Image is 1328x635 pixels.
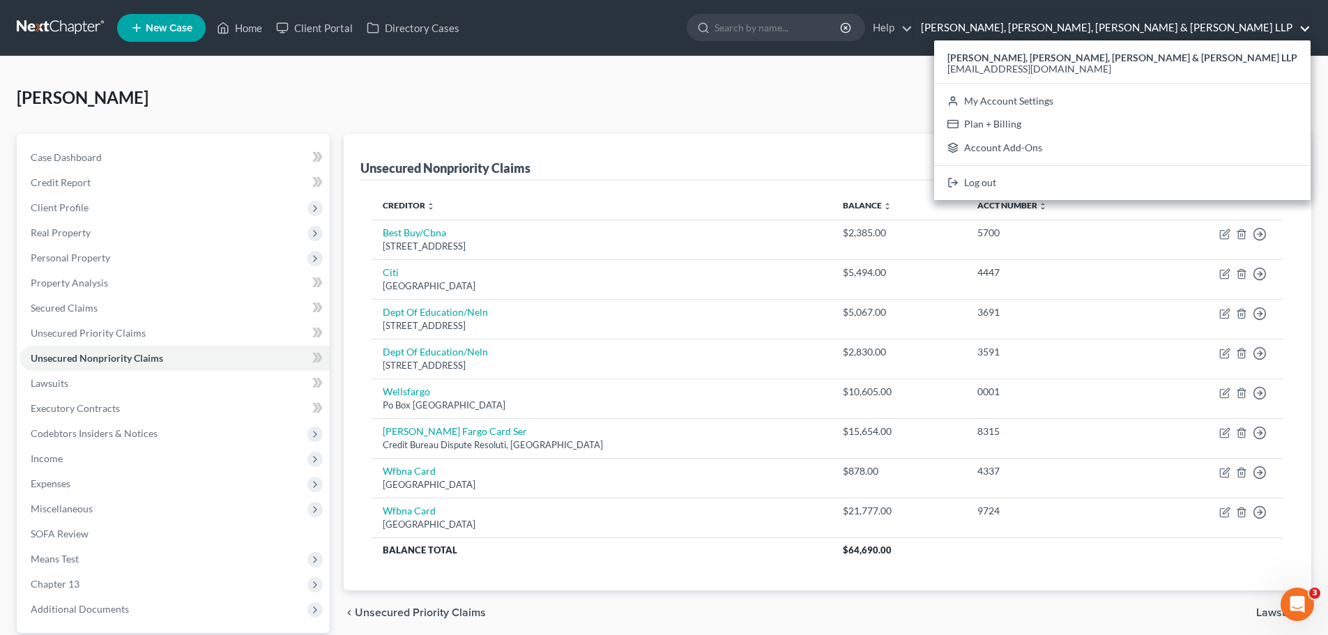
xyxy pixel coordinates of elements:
a: Creditor unfold_more [383,200,435,211]
div: $21,777.00 [843,504,955,518]
a: Unsecured Nonpriority Claims [20,346,330,371]
i: unfold_more [427,202,435,211]
span: Additional Documents [31,603,129,615]
span: Property Analysis [31,277,108,289]
span: [PERSON_NAME] [17,87,148,107]
div: Po Box [GEOGRAPHIC_DATA] [383,399,821,412]
span: Income [31,452,63,464]
a: Dept Of Education/Neln [383,306,488,318]
span: Expenses [31,477,70,489]
span: Executory Contracts [31,402,120,414]
span: Lawsuits [31,377,68,389]
span: Credit Report [31,176,91,188]
div: [GEOGRAPHIC_DATA] [383,280,821,293]
div: [GEOGRAPHIC_DATA] [383,478,821,491]
a: Secured Claims [20,296,330,321]
span: Unsecured Priority Claims [31,327,146,339]
a: Wfbna Card [383,505,436,517]
span: Miscellaneous [31,503,93,514]
div: 3691 [977,305,1129,319]
div: Unsecured Nonpriority Claims [360,160,531,176]
div: 5700 [977,226,1129,240]
button: Lawsuits chevron_right [1256,607,1311,618]
div: [PERSON_NAME], [PERSON_NAME], [PERSON_NAME] & [PERSON_NAME] LLP [934,40,1311,200]
a: Home [210,15,269,40]
div: $2,385.00 [843,226,955,240]
div: 4337 [977,464,1129,478]
button: chevron_left Unsecured Priority Claims [344,607,486,618]
a: Case Dashboard [20,145,330,170]
a: Help [866,15,913,40]
a: Property Analysis [20,270,330,296]
a: My Account Settings [934,89,1311,113]
strong: [PERSON_NAME], [PERSON_NAME], [PERSON_NAME] & [PERSON_NAME] LLP [947,52,1297,63]
span: Case Dashboard [31,151,102,163]
div: 4447 [977,266,1129,280]
span: [EMAIL_ADDRESS][DOMAIN_NAME] [947,63,1111,75]
span: SOFA Review [31,528,89,540]
span: Unsecured Priority Claims [355,607,486,618]
div: $5,067.00 [843,305,955,319]
span: 3 [1309,588,1320,599]
a: Directory Cases [360,15,466,40]
div: [STREET_ADDRESS] [383,319,821,332]
div: $15,654.00 [843,424,955,438]
input: Search by name... [715,15,842,40]
span: Means Test [31,553,79,565]
span: $64,690.00 [843,544,892,556]
div: 9724 [977,504,1129,518]
a: Dept Of Education/Neln [383,346,488,358]
div: $5,494.00 [843,266,955,280]
a: Plan + Billing [934,112,1311,136]
div: 8315 [977,424,1129,438]
div: 3591 [977,345,1129,359]
div: $878.00 [843,464,955,478]
a: Citi [383,266,399,278]
a: Client Portal [269,15,360,40]
a: Credit Report [20,170,330,195]
span: Client Profile [31,201,89,213]
a: Executory Contracts [20,396,330,421]
iframe: Intercom live chat [1281,588,1314,621]
a: [PERSON_NAME], [PERSON_NAME], [PERSON_NAME] & [PERSON_NAME] LLP [914,15,1311,40]
i: chevron_left [344,607,355,618]
span: Real Property [31,227,91,238]
span: Secured Claims [31,302,98,314]
span: Personal Property [31,252,110,263]
a: Wellsfargo [383,385,430,397]
a: Account Add-Ons [934,136,1311,160]
a: Lawsuits [20,371,330,396]
div: [STREET_ADDRESS] [383,240,821,253]
a: SOFA Review [20,521,330,546]
span: New Case [146,23,192,33]
a: Acct Number unfold_more [977,200,1047,211]
span: Chapter 13 [31,578,79,590]
span: Codebtors Insiders & Notices [31,427,158,439]
th: Balance Total [372,537,832,563]
div: $2,830.00 [843,345,955,359]
span: Unsecured Nonpriority Claims [31,352,163,364]
div: [GEOGRAPHIC_DATA] [383,518,821,531]
a: [PERSON_NAME] Fargo Card Ser [383,425,527,437]
a: Unsecured Priority Claims [20,321,330,346]
a: Log out [934,171,1311,195]
div: $10,605.00 [843,385,955,399]
i: unfold_more [1039,202,1047,211]
i: unfold_more [883,202,892,211]
div: [STREET_ADDRESS] [383,359,821,372]
a: Balance unfold_more [843,200,892,211]
a: Best Buy/Cbna [383,227,446,238]
a: Wfbna Card [383,465,436,477]
div: Credit Bureau Dispute Resoluti, [GEOGRAPHIC_DATA] [383,438,821,452]
span: Lawsuits [1256,607,1300,618]
div: 0001 [977,385,1129,399]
